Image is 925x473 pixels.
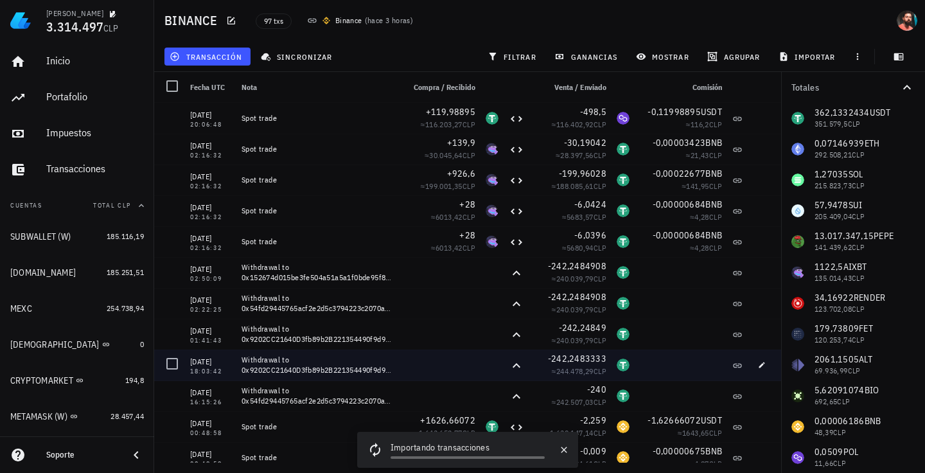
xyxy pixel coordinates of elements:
[694,212,709,222] span: 4,28
[690,459,722,469] span: ≈
[678,428,722,438] span: ≈
[554,82,606,92] span: Venta / Enviado
[190,232,231,245] div: [DATE]
[190,82,225,92] span: Fecha UTC
[110,411,144,421] span: 28.457,44
[562,212,606,222] span: ≈
[691,120,709,129] span: 116,2
[391,441,545,456] div: Importando transacciones
[335,14,362,27] div: Binance
[425,150,475,160] span: ≈
[705,229,722,241] span: BNB
[557,51,617,62] span: ganancias
[594,243,606,253] span: CLP
[529,72,612,103] div: Venta / Enviado
[242,293,393,314] div: Withdrawal to 0x54fd29445765acf2e2d5c3794223c2070a7044a9
[552,120,606,129] span: ≈
[414,428,475,438] span: ≈
[594,335,606,345] span: CLP
[705,445,722,457] span: BNB
[420,415,475,426] span: +1626,66072
[686,120,722,129] span: ≈
[463,150,475,160] span: CLP
[242,386,393,406] div: Withdrawal to 0x54fd29445765acf2e2d5c3794223c2070a7044a9
[365,14,414,27] span: ( )
[190,245,231,251] div: 02:16:32
[617,143,630,156] div: USDT-icon
[190,121,231,128] div: 20:06:48
[567,243,594,253] span: 5680,94
[709,212,722,222] span: CLP
[647,106,701,118] span: -0,11998895
[567,212,594,222] span: 5683,57
[594,366,606,376] span: CLP
[702,48,768,66] button: agrupar
[556,335,594,345] span: 240.039,79
[190,386,231,399] div: [DATE]
[10,267,76,278] div: [DOMAIN_NAME]
[242,422,393,432] div: Spot trade
[694,243,709,253] span: 4,28
[486,143,498,156] div: AIXBT-icon
[125,375,144,385] span: 194,8
[5,401,149,432] a: METAMASK (W) 28.457,44
[705,137,722,148] span: BNB
[436,212,463,222] span: 6013,42
[447,168,476,179] span: +926,6
[46,91,144,103] div: Portafolio
[548,291,606,303] span: -242,2484908
[5,154,149,185] a: Transacciones
[594,150,606,160] span: CLP
[10,303,32,314] div: MEXC
[552,305,606,314] span: ≈
[190,263,231,276] div: [DATE]
[690,212,722,222] span: ≈
[425,181,463,191] span: 199.001,35
[431,212,475,222] span: ≈
[594,181,606,191] span: CLP
[560,150,594,160] span: 28.397,56
[709,459,722,469] span: CLP
[421,120,475,129] span: ≈
[10,231,71,242] div: SUBWALLET (W)
[463,428,475,438] span: CLP
[447,137,476,148] span: +139,9
[653,199,706,210] span: -0,00000684
[552,397,606,407] span: ≈
[5,293,149,324] a: MEXC 254.738,94
[631,48,697,66] button: mostrar
[556,181,594,191] span: 188.085,61
[617,112,630,125] div: POL-icon
[686,150,722,160] span: ≈
[256,48,340,66] button: sincronizar
[701,415,722,426] span: USDT
[559,322,607,334] span: -242,24849
[421,181,475,191] span: ≈
[46,8,103,19] div: [PERSON_NAME]
[580,445,607,457] span: -0,009
[419,428,463,438] span: 1.643.652,77
[709,428,722,438] span: CLP
[242,206,393,216] div: Spot trade
[5,118,149,149] a: Impuestos
[242,82,257,92] span: Nota
[107,303,144,313] span: 254.738,94
[242,113,393,123] div: Spot trade
[692,82,722,92] span: Comisión
[574,199,606,210] span: -6,0424
[709,120,722,129] span: CLP
[545,428,606,438] span: ≈
[548,260,606,272] span: -242,2484908
[617,235,630,248] div: USDT-icon
[686,181,709,191] span: 141,95
[463,212,475,222] span: CLP
[398,72,480,103] div: Compra / Recibido
[486,420,498,433] div: USDT-icon
[552,181,606,191] span: ≈
[705,199,722,210] span: BNB
[429,150,463,160] span: 30.045,64
[691,150,709,160] span: 21,43
[617,359,630,371] div: USDT-icon
[46,55,144,67] div: Inicio
[190,448,231,461] div: [DATE]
